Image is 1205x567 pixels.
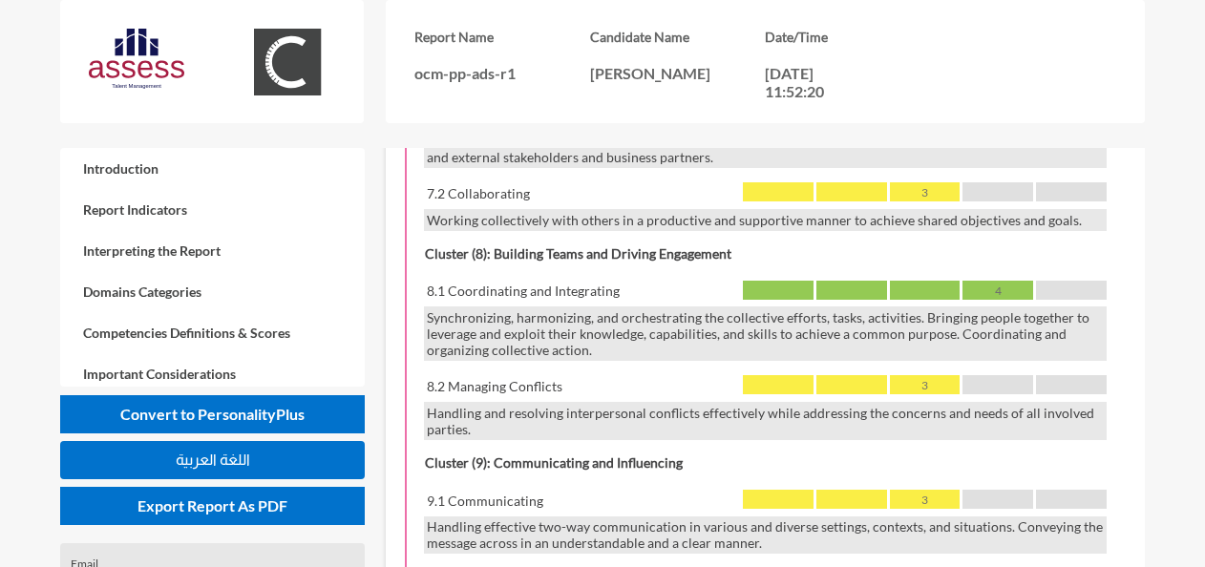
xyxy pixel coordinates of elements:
[424,281,735,303] div: 8.1 Coordinating and Integrating
[120,405,305,423] span: Convert to PersonalityPlus
[414,29,590,45] h3: Report Name
[765,64,851,100] p: [DATE] 11:52:20
[424,490,735,512] div: 9.1 Communicating
[137,496,287,514] span: Export Report As PDF
[60,441,365,479] button: اللغة العربية
[60,312,365,353] a: Competencies Definitions & Scores
[424,209,1107,231] div: Working collectively with others in a productive and supportive manner to achieve shared objectiv...
[60,148,365,189] a: Introduction
[89,29,184,89] img: AssessLogoo.svg
[414,64,590,82] p: ocm-pp-ads-r1
[890,490,961,509] div: 3
[424,130,1107,168] div: Establishing and maintaining successful and trusting relationships, networks, and contacts with d...
[590,29,766,45] h3: Candidate Name
[962,281,1033,300] div: 4
[420,450,687,475] h4: Cluster (9): Communicating and Influencing
[590,64,766,82] p: [PERSON_NAME]
[424,402,1107,440] div: Handling and resolving interpersonal conflicts effectively while addressing the concerns and need...
[60,189,365,230] a: Report Indicators
[424,516,1107,555] div: Handling effective two-way communication in various and diverse settings, contexts, and situation...
[176,451,250,468] span: اللغة العربية
[424,375,735,397] div: 8.2 Managing Conflicts
[60,487,365,525] button: Export Report As PDF
[890,182,961,201] div: 3
[60,353,365,394] a: Important Considerations
[60,395,365,433] button: Convert to PersonalityPlus
[424,306,1107,361] div: Synchronizing, harmonizing, and orchestrating the collective efforts, tasks, activities. Bringing...
[420,241,736,266] h4: Cluster (8): Building Teams and Driving Engagement
[60,230,365,271] a: Interpreting the Report
[424,182,735,204] div: 7.2 Collaborating
[890,375,961,394] div: 3
[240,29,335,95] img: OCM.svg
[765,29,941,45] h3: Date/Time
[60,271,365,312] a: Domains Categories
